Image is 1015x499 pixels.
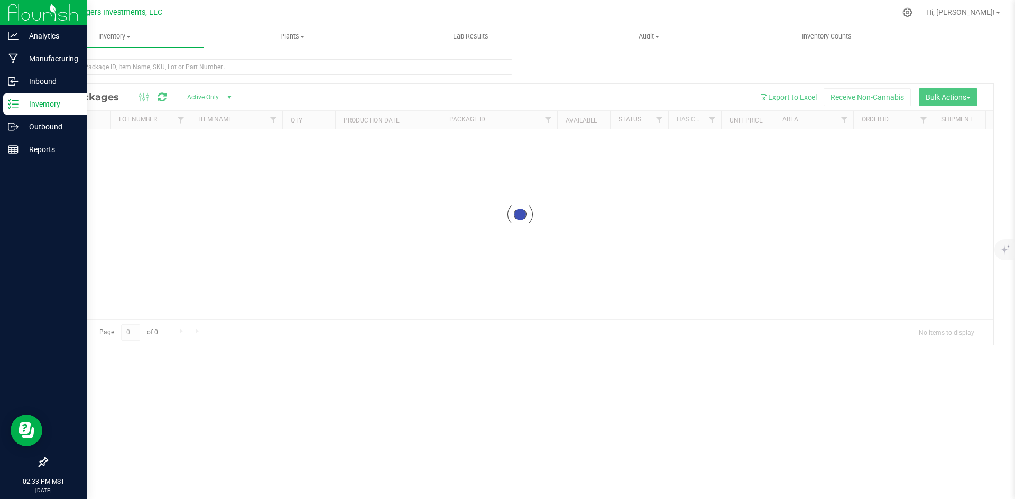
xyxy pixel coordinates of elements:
inline-svg: Manufacturing [8,53,19,64]
a: Inventory Counts [738,25,916,48]
div: Manage settings [901,7,914,17]
span: Inventory [25,32,204,41]
a: Inventory [25,25,204,48]
input: Search Package ID, Item Name, SKU, Lot or Part Number... [47,59,512,75]
p: [DATE] [5,486,82,494]
span: Inventory Counts [788,32,866,41]
a: Lab Results [382,25,560,48]
p: Analytics [19,30,82,42]
a: Audit [560,25,738,48]
inline-svg: Analytics [8,31,19,41]
p: Manufacturing [19,52,82,65]
span: Plants [204,32,381,41]
span: Life Changers Investments, LLC [53,8,162,17]
p: Inventory [19,98,82,110]
inline-svg: Reports [8,144,19,155]
inline-svg: Outbound [8,121,19,132]
span: Audit [560,32,737,41]
inline-svg: Inventory [8,99,19,109]
a: Plants [204,25,382,48]
inline-svg: Inbound [8,76,19,87]
p: Outbound [19,120,82,133]
p: Reports [19,143,82,156]
p: Inbound [19,75,82,88]
span: Lab Results [439,32,503,41]
span: Hi, [PERSON_NAME]! [926,8,995,16]
iframe: Resource center [11,415,42,446]
p: 02:33 PM MST [5,477,82,486]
